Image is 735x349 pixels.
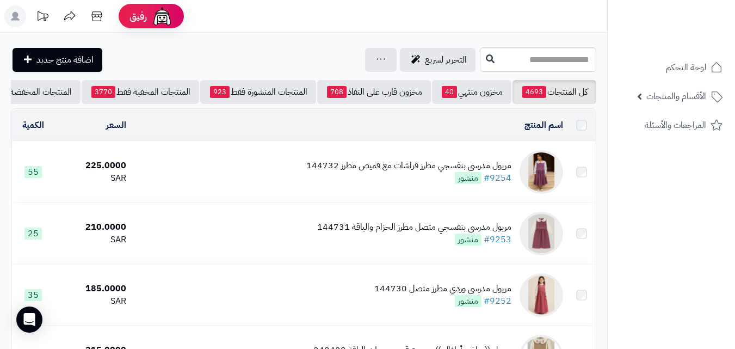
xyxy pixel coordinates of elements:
div: مريول مدرسي بنفسجي مطرز فراشات مع قميص مطرز 144732 [306,160,511,172]
img: logo-2.png [661,8,725,31]
a: المراجعات والأسئلة [614,112,728,138]
div: SAR [59,172,126,185]
a: كل المنتجات4693 [512,80,596,104]
a: #9253 [484,233,511,246]
a: المنتجات المنشورة فقط923 [200,80,316,104]
span: التحرير لسريع [425,53,467,66]
div: 185.0000 [59,283,126,295]
span: منشور [455,172,481,184]
span: 3770 [91,86,115,98]
a: اضافة منتج جديد [13,48,102,72]
a: لوحة التحكم [614,54,728,81]
img: مريول مدرسي وردي مطرز متصل 144730 [520,273,563,317]
a: التحرير لسريع [400,48,475,72]
img: مريول مدرسي بنفسجي مطرز فراشات مع قميص مطرز 144732 [520,150,563,194]
a: مخزون منتهي40 [432,80,511,104]
div: Open Intercom Messenger [16,307,42,333]
a: تحديثات المنصة [29,5,56,30]
span: اضافة منتج جديد [36,53,94,66]
a: الكمية [22,119,44,132]
div: مريول مدرسي وردي مطرز متصل 144730 [374,283,511,295]
span: رفيق [129,10,147,23]
div: 210.0000 [59,221,126,234]
a: اسم المنتج [524,119,563,132]
img: مريول مدرسي بنفسجي متصل مطرز الحزام والياقة 144731 [520,212,563,255]
a: #9252 [484,295,511,308]
span: المراجعات والأسئلة [645,118,706,133]
a: المنتجات المخفية فقط3770 [82,80,199,104]
span: 923 [210,86,230,98]
span: 40 [442,86,457,98]
div: مريول مدرسي بنفسجي متصل مطرز الحزام والياقة 144731 [317,221,511,234]
div: SAR [59,295,126,308]
span: لوحة التحكم [666,60,706,75]
span: 55 [24,166,42,178]
img: ai-face.png [151,5,173,27]
span: الأقسام والمنتجات [646,89,706,104]
span: 4693 [522,86,546,98]
span: 35 [24,289,42,301]
a: السعر [106,119,126,132]
span: منشور [455,234,481,246]
a: #9254 [484,172,511,185]
a: مخزون قارب على النفاذ708 [317,80,431,104]
span: 708 [327,86,347,98]
div: 225.0000 [59,160,126,172]
div: SAR [59,234,126,246]
span: 25 [24,228,42,240]
span: منشور [455,295,481,307]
